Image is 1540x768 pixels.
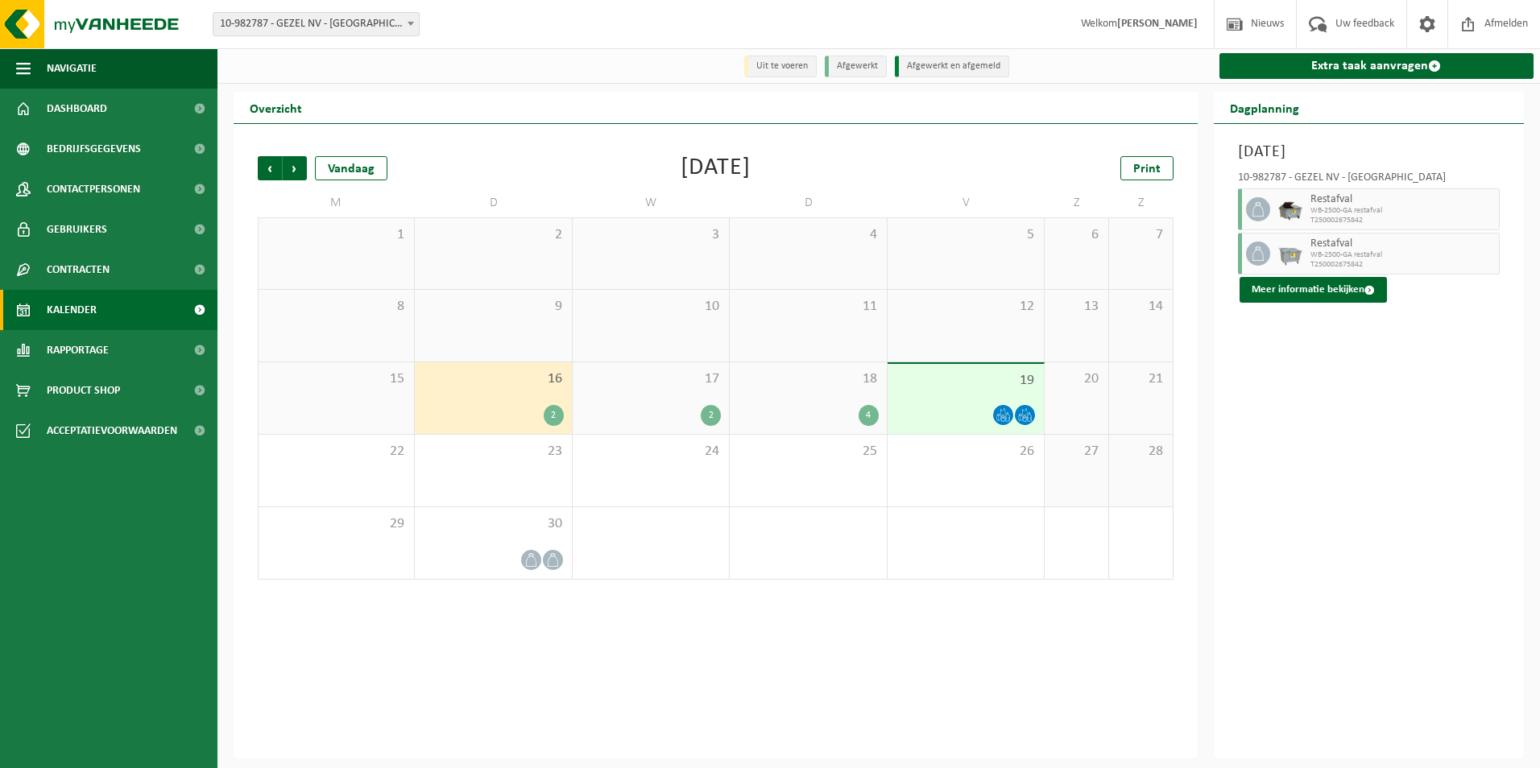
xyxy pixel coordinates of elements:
[738,370,878,388] span: 18
[47,250,110,290] span: Contracten
[47,290,97,330] span: Kalender
[581,370,721,388] span: 17
[47,330,109,370] span: Rapportage
[825,56,887,77] li: Afgewerkt
[1310,206,1496,216] span: WB-2500-GA restafval
[1310,250,1496,260] span: WB-2500-GA restafval
[267,370,406,388] span: 15
[744,56,817,77] li: Uit te voeren
[1117,443,1165,460] span: 28
[1133,163,1161,175] span: Print
[423,370,563,388] span: 16
[423,515,563,533] span: 30
[423,298,563,316] span: 9
[267,515,406,533] span: 29
[1053,226,1100,244] span: 6
[1310,237,1496,250] span: Restafval
[581,443,721,460] span: 24
[573,188,730,217] td: W
[47,209,107,250] span: Gebruikers
[738,443,878,460] span: 25
[581,298,721,316] span: 10
[47,411,177,451] span: Acceptatievoorwaarden
[47,48,97,89] span: Navigatie
[1117,370,1165,388] span: 21
[1310,193,1496,206] span: Restafval
[730,188,887,217] td: D
[681,156,751,180] div: [DATE]
[544,405,564,426] div: 2
[738,226,878,244] span: 4
[1053,298,1100,316] span: 13
[581,226,721,244] span: 3
[896,298,1036,316] span: 12
[1219,53,1534,79] a: Extra taak aanvragen
[1117,226,1165,244] span: 7
[896,372,1036,390] span: 19
[896,443,1036,460] span: 26
[1240,277,1387,303] button: Meer informatie bekijken
[888,188,1045,217] td: V
[1214,92,1315,123] h2: Dagplanning
[423,226,563,244] span: 2
[895,56,1009,77] li: Afgewerkt en afgemeld
[1045,188,1109,217] td: Z
[1310,216,1496,225] span: T250002675842
[315,156,387,180] div: Vandaag
[1238,172,1501,188] div: 10-982787 - GEZEL NV - [GEOGRAPHIC_DATA]
[213,12,420,36] span: 10-982787 - GEZEL NV - BUGGENHOUT
[267,226,406,244] span: 1
[234,92,318,123] h2: Overzicht
[1117,298,1165,316] span: 14
[47,89,107,129] span: Dashboard
[415,188,572,217] td: D
[47,129,141,169] span: Bedrijfsgegevens
[47,370,120,411] span: Product Shop
[258,156,282,180] span: Vorige
[1278,197,1302,221] img: WB-5000-GAL-GY-01
[47,169,140,209] span: Contactpersonen
[1053,370,1100,388] span: 20
[701,405,721,426] div: 2
[859,405,879,426] div: 4
[1053,443,1100,460] span: 27
[896,226,1036,244] span: 5
[1109,188,1174,217] td: Z
[1278,242,1302,266] img: WB-2500-GAL-GY-01
[283,156,307,180] span: Volgende
[423,443,563,460] span: 23
[1238,140,1501,164] h3: [DATE]
[267,298,406,316] span: 8
[267,443,406,460] span: 22
[738,298,878,316] span: 11
[1120,156,1174,180] a: Print
[258,188,415,217] td: M
[1310,260,1496,270] span: T250002675842
[1117,18,1198,30] strong: [PERSON_NAME]
[213,13,419,35] span: 10-982787 - GEZEL NV - BUGGENHOUT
